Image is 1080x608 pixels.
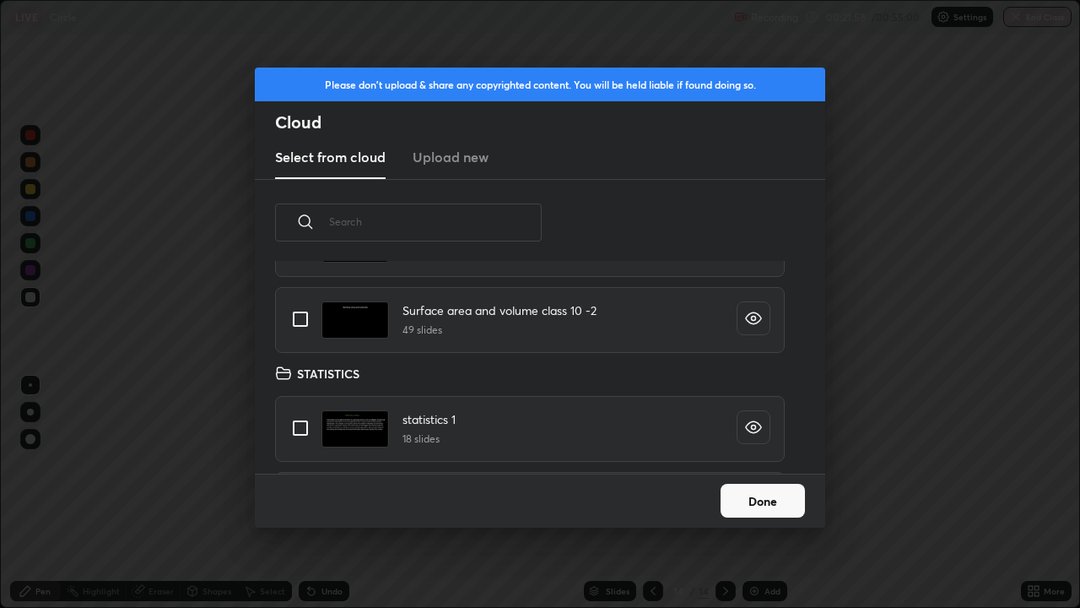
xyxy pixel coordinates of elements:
button: Done [721,484,805,518]
h4: STATISTICS [297,365,359,383]
h5: 18 slides [402,432,456,447]
h5: 52 slides [402,247,554,262]
input: Search [329,186,542,258]
div: grid [255,261,805,474]
img: 1697200608C86Q67.pdf [321,410,389,448]
h5: 49 slides [402,323,597,338]
h4: Surface area and volume class 10 -2 [402,301,597,319]
img: 16969297986DA0AQ.pdf [321,301,389,339]
h2: Cloud [275,111,825,133]
h4: statistics 1 [402,410,456,428]
h3: Select from cloud [275,147,386,167]
div: Please don't upload & share any copyrighted content. You will be held liable if found doing so. [255,68,825,101]
img: 1696929702QV7P02.pdf [321,225,389,263]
